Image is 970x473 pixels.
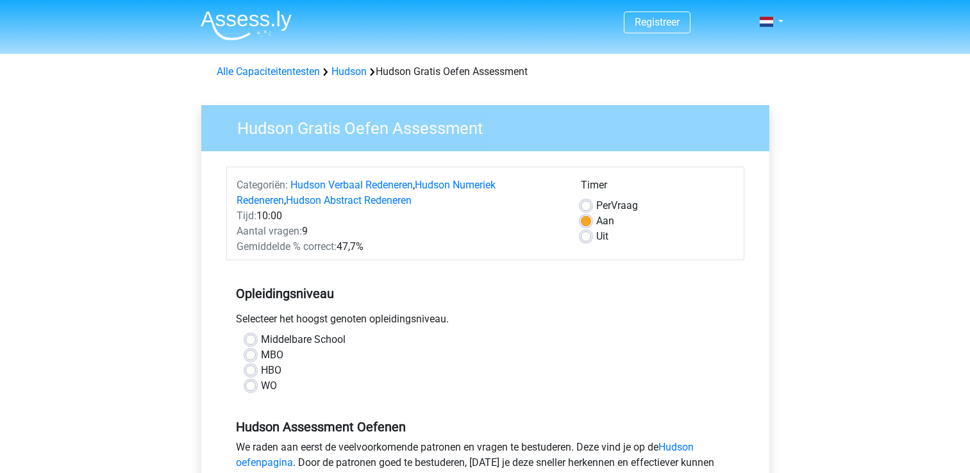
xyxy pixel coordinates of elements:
span: Categoriën: [237,179,288,191]
a: Hudson Verbaal Redeneren [290,179,413,191]
h5: Opleidingsniveau [236,281,735,306]
label: HBO [261,363,281,378]
div: 10:00 [227,208,571,224]
div: Hudson Gratis Oefen Assessment [212,64,759,79]
div: 47,7% [227,239,571,254]
div: Timer [581,178,734,198]
a: Hudson [331,65,367,78]
a: Alle Capaciteitentesten [217,65,320,78]
div: 9 [227,224,571,239]
a: Registreer [635,16,680,28]
label: WO [261,378,277,394]
h3: Hudson Gratis Oefen Assessment [222,113,760,138]
span: Gemiddelde % correct: [237,240,337,253]
label: Uit [596,229,608,244]
label: Aan [596,213,614,229]
div: Selecteer het hoogst genoten opleidingsniveau. [226,311,744,332]
label: Vraag [596,198,638,213]
img: Assessly [201,10,292,40]
span: Tijd: [237,210,256,222]
span: Per [596,199,611,212]
a: Hudson Abstract Redeneren [286,194,412,206]
label: Middelbare School [261,332,346,347]
a: Hudson Numeriek Redeneren [237,179,496,206]
div: , , [227,178,571,208]
label: MBO [261,347,283,363]
span: Aantal vragen: [237,225,302,237]
h5: Hudson Assessment Oefenen [236,419,735,435]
